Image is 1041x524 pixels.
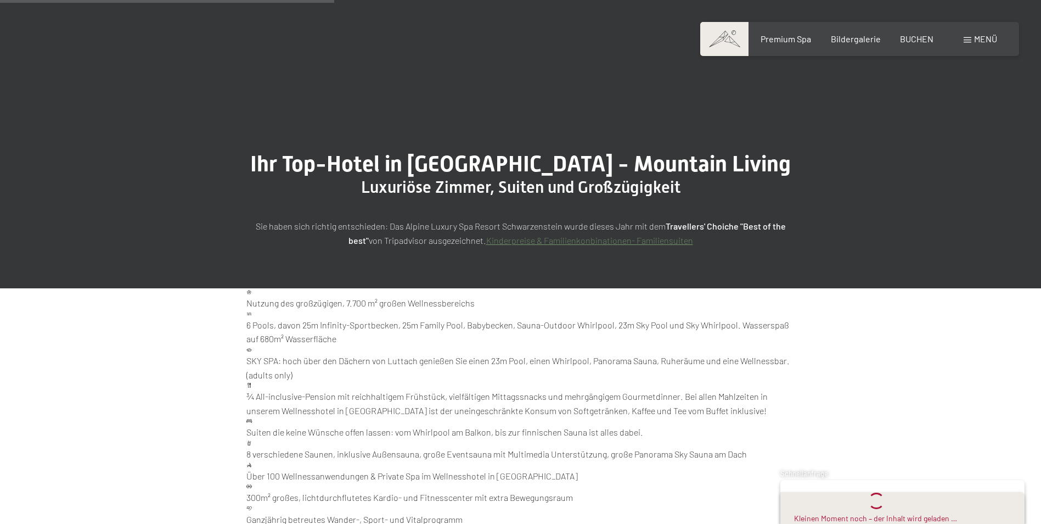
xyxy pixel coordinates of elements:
[246,389,795,417] p: ¾ All-inclusive-Pension mit reichhaltigem Frühstück, vielfältigen Mittagssnacks und mehrgängigem ...
[246,318,795,346] p: 6 Pools, davon 25m Infinity-Sportbecken, 25m Family Pool, Babybecken, Sauna-Outdoor Whirlpool, 23...
[831,34,881,44] a: Bildergalerie
[246,219,795,247] p: Sie haben sich richtig entschieden: Das Alpine Luxury Spa Resort Schwarzenstein wurde dieses Jahr...
[246,447,795,461] p: 8 verschiedene Saunen, inklusive Außensauna, große Eventsauna mit Multimedia Unterstützung, große...
[974,34,997,44] span: Menü
[250,151,791,177] span: Ihr Top-Hotel in [GEOGRAPHIC_DATA] - Mountain Living
[246,354,795,382] p: SKY SPA: hoch über den Dächern von Luttach genießen Sie einen 23m Pool, einen Whirlpool, Panorama...
[761,34,811,44] a: Premium Spa
[246,469,795,483] p: Über 100 Wellnessanwendungen & Private Spa im Wellnesshotel in [GEOGRAPHIC_DATA]
[246,296,795,310] p: Nutzung des großzügigen, 7.700 m² großen Wellnessbereichs
[361,177,680,197] span: Luxuriöse Zimmer, Suiten und Großzügigkeit
[348,221,786,246] strong: Travellers' Choiche "Best of the best"
[246,425,795,439] p: Suiten die keine Wünsche offen lassen: vom Whirlpool am Balkon, bis zur finnischen Sauna ist alle...
[246,490,795,505] p: 300m² großes, lichtdurchflutetes Kardio- und Fitnesscenter mit extra Bewegungsraum
[900,34,933,44] a: BUCHEN
[794,513,957,524] div: Kleinen Moment noch – der Inhalt wird geladen …
[486,235,693,246] a: Kinderpreise & Familienkonbinationen- Familiensuiten
[780,469,828,478] span: Schnellanfrage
